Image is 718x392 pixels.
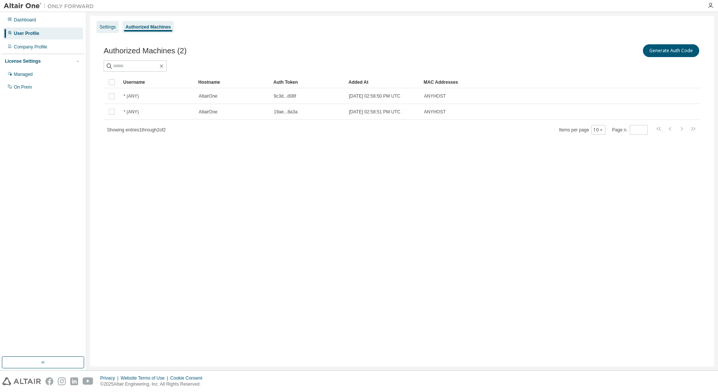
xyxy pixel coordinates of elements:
img: altair_logo.svg [2,377,41,385]
div: Settings [100,24,116,30]
div: Cookie Consent [170,375,207,381]
span: * (ANY) [124,93,139,99]
div: Authorized Machines [125,24,171,30]
span: Authorized Machines (2) [104,47,187,55]
span: Page n. [612,125,648,135]
p: © 2025 Altair Engineering, Inc. All Rights Reserved. [100,381,207,387]
span: AltairOne [199,93,217,99]
div: Privacy [100,375,121,381]
span: 19ae...8a3a [274,109,297,115]
div: MAC Addresses [424,76,622,88]
span: * (ANY) [124,109,139,115]
div: Dashboard [14,17,36,23]
span: [DATE] 02:58:50 PM UTC [349,93,400,99]
img: youtube.svg [83,377,94,385]
span: 9c3d...d08f [274,93,296,99]
div: Website Terms of Use [121,375,170,381]
span: Showing entries 1 through 2 of 2 [107,127,166,133]
div: Company Profile [14,44,47,50]
img: facebook.svg [45,377,53,385]
div: Managed [14,71,33,77]
div: On Prem [14,84,32,90]
span: ANYHOST [424,109,446,115]
span: Items per page [559,125,605,135]
span: AltairOne [199,109,217,115]
div: User Profile [14,30,39,36]
div: Added At [348,76,418,88]
div: Username [123,76,192,88]
span: ANYHOST [424,93,446,99]
button: Generate Auth Code [643,44,699,57]
img: Altair One [4,2,98,10]
div: Hostname [198,76,267,88]
img: instagram.svg [58,377,66,385]
div: Auth Token [273,76,342,88]
img: linkedin.svg [70,377,78,385]
span: [DATE] 02:58:51 PM UTC [349,109,400,115]
button: 10 [593,127,603,133]
div: License Settings [5,58,41,64]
